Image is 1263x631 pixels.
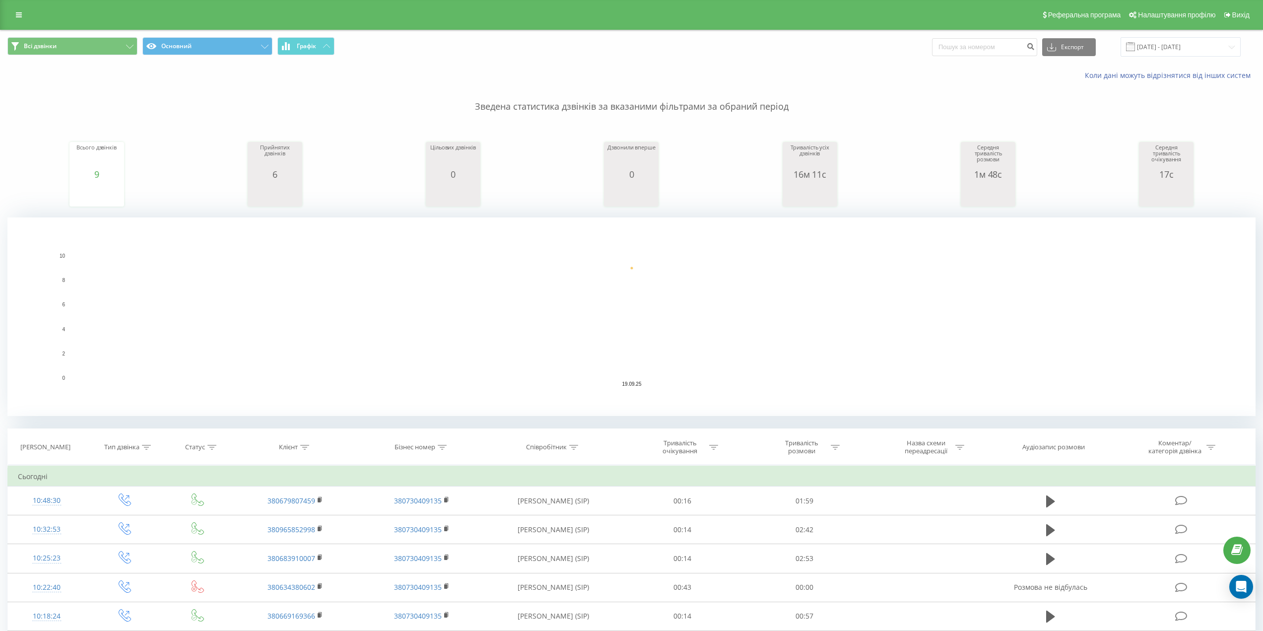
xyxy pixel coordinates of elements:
button: Всі дзвінки [7,37,137,55]
a: Коли дані можуть відрізнятися вiд інших систем [1085,70,1256,80]
div: Дзвонили вперше [606,144,656,169]
div: 10:48:30 [18,491,76,510]
div: Назва схеми переадресації [900,439,953,456]
td: 00:43 [622,573,743,602]
svg: A chart. [606,179,656,209]
p: Зведена статистика дзвінків за вказаними фільтрами за обраний період [7,80,1256,113]
input: Пошук за номером [932,38,1037,56]
a: 380679807459 [267,496,315,505]
div: 10:32:53 [18,520,76,539]
svg: A chart. [963,179,1013,209]
div: 10:22:40 [18,578,76,597]
div: Бізнес номер [395,443,435,452]
div: Тривалість усіх дзвінків [785,144,835,169]
div: 0 [606,169,656,179]
div: Тип дзвінка [104,443,139,452]
div: [PERSON_NAME] [20,443,70,452]
td: 02:53 [743,544,865,573]
td: 00:57 [743,602,865,631]
div: Аудіозапис розмови [1022,443,1085,452]
div: Коментар/категорія дзвінка [1146,439,1204,456]
button: Експорт [1042,38,1096,56]
span: Графік [297,43,316,50]
svg: A chart. [7,217,1256,416]
span: Розмова не відбулась [1014,582,1087,592]
td: [PERSON_NAME] (SIP) [485,487,622,515]
div: 1м 48с [963,169,1013,179]
div: Середня тривалість очікування [1141,144,1191,169]
a: 380683910007 [267,554,315,563]
div: 16м 11с [785,169,835,179]
div: Цільових дзвінків [428,144,478,169]
svg: A chart. [1141,179,1191,209]
div: Тривалість розмови [775,439,828,456]
a: 380730409135 [394,582,442,592]
td: 01:59 [743,487,865,515]
td: [PERSON_NAME] (SIP) [485,515,622,544]
div: 9 [72,169,122,179]
text: 6 [62,302,65,308]
div: 10:18:24 [18,607,76,626]
div: Співробітник [526,443,567,452]
a: 380730409135 [394,554,442,563]
div: Тривалість очікування [654,439,707,456]
div: Клієнт [279,443,298,452]
a: 380634380602 [267,582,315,592]
span: Всі дзвінки [24,42,57,50]
text: 4 [62,327,65,332]
td: 00:16 [622,487,743,515]
div: Всього дзвінків [72,144,122,169]
td: [PERSON_NAME] (SIP) [485,544,622,573]
a: 380669169366 [267,611,315,621]
div: Open Intercom Messenger [1229,575,1253,599]
td: [PERSON_NAME] (SIP) [485,573,622,602]
td: Сьогодні [8,467,1256,487]
text: 8 [62,278,65,283]
a: 380730409135 [394,525,442,534]
text: 10 [60,253,66,259]
div: Статус [185,443,205,452]
div: 0 [428,169,478,179]
td: 00:14 [622,602,743,631]
td: [PERSON_NAME] (SIP) [485,602,622,631]
button: Графік [277,37,334,55]
td: 02:42 [743,515,865,544]
td: 00:14 [622,515,743,544]
td: 00:00 [743,573,865,602]
svg: A chart. [428,179,478,209]
span: Реферальна програма [1048,11,1121,19]
div: 17с [1141,169,1191,179]
span: Вихід [1232,11,1250,19]
a: 380730409135 [394,496,442,505]
button: Основний [142,37,272,55]
div: 10:25:23 [18,549,76,568]
text: 2 [62,351,65,356]
text: 0 [62,375,65,381]
span: Налаштування профілю [1138,11,1215,19]
td: 00:14 [622,544,743,573]
a: 380965852998 [267,525,315,534]
div: 6 [250,169,300,179]
a: 380730409135 [394,611,442,621]
svg: A chart. [250,179,300,209]
div: Середня тривалість розмови [963,144,1013,169]
svg: A chart. [72,179,122,209]
text: 19.09.25 [622,381,642,387]
div: Прийнятих дзвінків [250,144,300,169]
svg: A chart. [785,179,835,209]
